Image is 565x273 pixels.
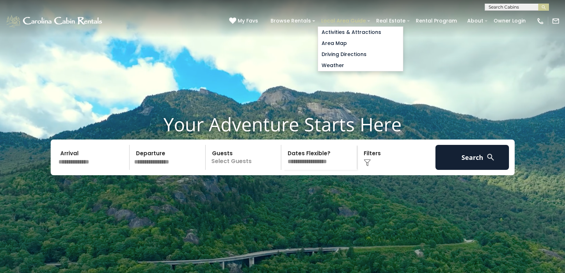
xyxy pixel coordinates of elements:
[364,159,371,166] img: filter--v1.png
[318,27,403,38] a: Activities & Attractions
[318,38,403,49] a: Area Map
[229,17,260,25] a: My Favs
[318,15,369,26] a: Local Area Guide
[208,145,281,170] p: Select Guests
[486,153,495,162] img: search-regular-white.png
[5,14,104,28] img: White-1-1-2.png
[318,60,403,71] a: Weather
[536,17,544,25] img: phone-regular-white.png
[464,15,487,26] a: About
[267,15,314,26] a: Browse Rentals
[490,15,529,26] a: Owner Login
[238,17,258,25] span: My Favs
[435,145,509,170] button: Search
[5,113,560,135] h1: Your Adventure Starts Here
[318,49,403,60] a: Driving Directions
[552,17,560,25] img: mail-regular-white.png
[412,15,460,26] a: Rental Program
[373,15,409,26] a: Real Estate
